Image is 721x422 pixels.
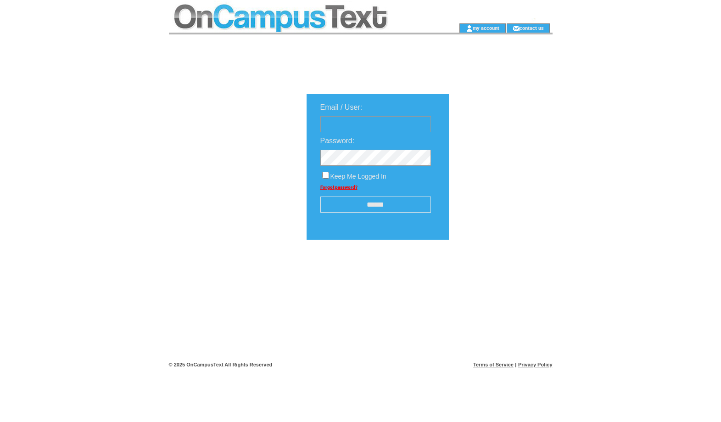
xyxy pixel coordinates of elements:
img: contact_us_icon.gif;jsessionid=8468BB10B3C0B1A835D7C9C92F230460 [513,25,520,32]
span: | [515,362,516,367]
a: Terms of Service [473,362,514,367]
img: account_icon.gif;jsessionid=8468BB10B3C0B1A835D7C9C92F230460 [466,25,473,32]
span: © 2025 OnCampusText All Rights Reserved [169,362,273,367]
span: Email / User: [320,103,363,111]
a: contact us [520,25,544,31]
a: my account [473,25,499,31]
span: Password: [320,137,355,145]
a: Forgot password? [320,185,358,190]
a: Privacy Policy [518,362,553,367]
img: transparent.png;jsessionid=8468BB10B3C0B1A835D7C9C92F230460 [475,263,521,274]
span: Keep Me Logged In [330,173,386,180]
